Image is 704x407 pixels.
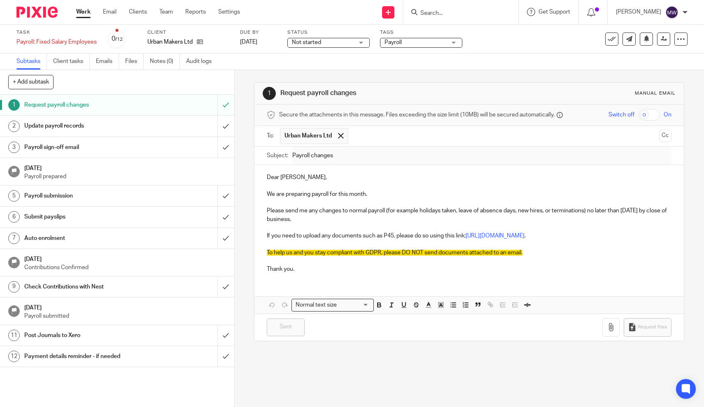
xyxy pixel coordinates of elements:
label: Tags [380,29,462,36]
h1: [DATE] [24,302,226,312]
p: Payroll submitted [24,312,226,320]
a: [URL][DOMAIN_NAME] [466,233,525,239]
label: Due by [240,29,277,36]
div: 6 [8,211,20,223]
a: Emails [96,53,119,70]
a: Files [125,53,144,70]
h1: [DATE] [24,253,226,263]
label: Status [287,29,370,36]
p: [PERSON_NAME] [616,8,661,16]
a: Settings [218,8,240,16]
span: Not started [292,40,321,45]
a: Team [159,8,173,16]
p: Please send me any changes to normal payroll (for example holidays taken, leave of absence days, ... [267,207,671,223]
div: 12 [8,351,20,362]
p: Thank you. [267,265,671,273]
button: Cc [659,130,671,142]
div: 2 [8,121,20,132]
h1: Post Journals to Xero [24,329,148,342]
a: Email [103,8,117,16]
p: Dear [PERSON_NAME], [267,173,671,181]
p: We are preparing payroll for this month. [267,190,671,198]
h1: Update payroll records [24,120,148,132]
a: Audit logs [186,53,218,70]
button: + Add subtask [8,75,54,89]
div: 7 [8,233,20,244]
img: svg%3E [665,6,678,19]
div: 0 [112,34,123,44]
p: Urban Makers Ltd [147,38,193,46]
span: Urban Makers Ltd [284,132,332,140]
h1: Request payroll changes [280,89,487,98]
img: Pixie [16,7,58,18]
a: Work [76,8,91,16]
span: To help us and you stay compliant with GDPR, please DO NOT send documents attached to an email. [267,250,522,256]
span: Payroll [385,40,402,45]
input: Search [420,10,494,17]
span: Request files [638,324,667,330]
label: Subject: [267,151,288,160]
h1: [DATE] [24,162,226,172]
a: Client tasks [53,53,90,70]
div: Payroll: Fixed Salary Employees [16,38,97,46]
span: On [664,111,671,119]
div: 1 [8,99,20,111]
p: Contributions Confirmed [24,263,226,272]
div: 5 [8,190,20,202]
h1: Auto enrolment [24,232,148,244]
input: Search for option [339,301,369,309]
div: 1 [263,87,276,100]
span: Normal text size [294,301,338,309]
h1: Payment details reminder - if needed [24,350,148,363]
span: Switch off [608,111,634,119]
div: Search for option [291,299,374,312]
small: /12 [115,37,123,42]
p: If you need to upload any documents such as P45, please do so using this link: . [267,232,671,240]
input: Sent [267,319,305,336]
span: [DATE] [240,39,257,45]
div: Manual email [635,90,676,97]
a: Reports [185,8,206,16]
h1: Check Contributions with Nest [24,281,148,293]
a: Clients [129,8,147,16]
button: Request files [624,318,671,337]
label: Task [16,29,97,36]
a: Subtasks [16,53,47,70]
label: Client [147,29,230,36]
h1: Submit payslips [24,211,148,223]
div: 3 [8,142,20,153]
p: Payroll prepared [24,172,226,181]
h1: Payroll sign-off email [24,141,148,153]
a: Notes (0) [150,53,180,70]
span: Secure the attachments in this message. Files exceeding the size limit (10MB) will be secured aut... [279,111,555,119]
h1: Request payroll changes [24,99,148,111]
label: To: [267,132,276,140]
div: 11 [8,330,20,341]
div: 9 [8,281,20,293]
span: Get Support [538,9,570,15]
h1: Payroll submission [24,190,148,202]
